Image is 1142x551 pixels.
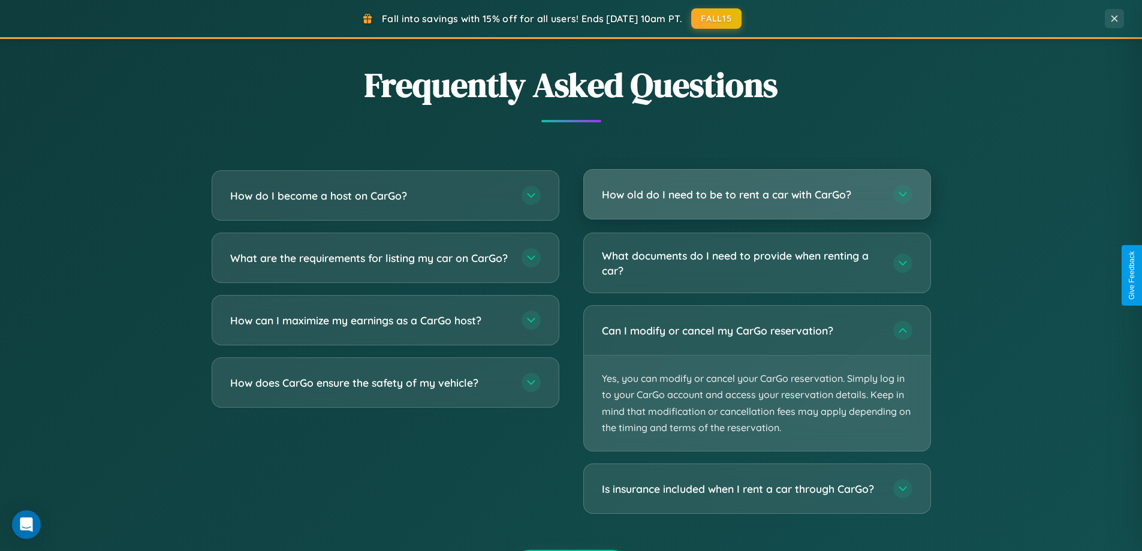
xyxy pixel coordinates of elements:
[230,251,510,266] h3: What are the requirements for listing my car on CarGo?
[12,510,41,539] div: Open Intercom Messenger
[212,62,931,108] h2: Frequently Asked Questions
[1128,251,1136,300] div: Give Feedback
[382,13,682,25] span: Fall into savings with 15% off for all users! Ends [DATE] 10am PT.
[602,481,881,496] h3: Is insurance included when I rent a car through CarGo?
[602,323,881,338] h3: Can I modify or cancel my CarGo reservation?
[230,313,510,328] h3: How can I maximize my earnings as a CarGo host?
[584,356,930,451] p: Yes, you can modify or cancel your CarGo reservation. Simply log in to your CarGo account and acc...
[230,375,510,390] h3: How does CarGo ensure the safety of my vehicle?
[602,187,881,202] h3: How old do I need to be to rent a car with CarGo?
[691,8,742,29] button: FALL15
[602,248,881,278] h3: What documents do I need to provide when renting a car?
[230,188,510,203] h3: How do I become a host on CarGo?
